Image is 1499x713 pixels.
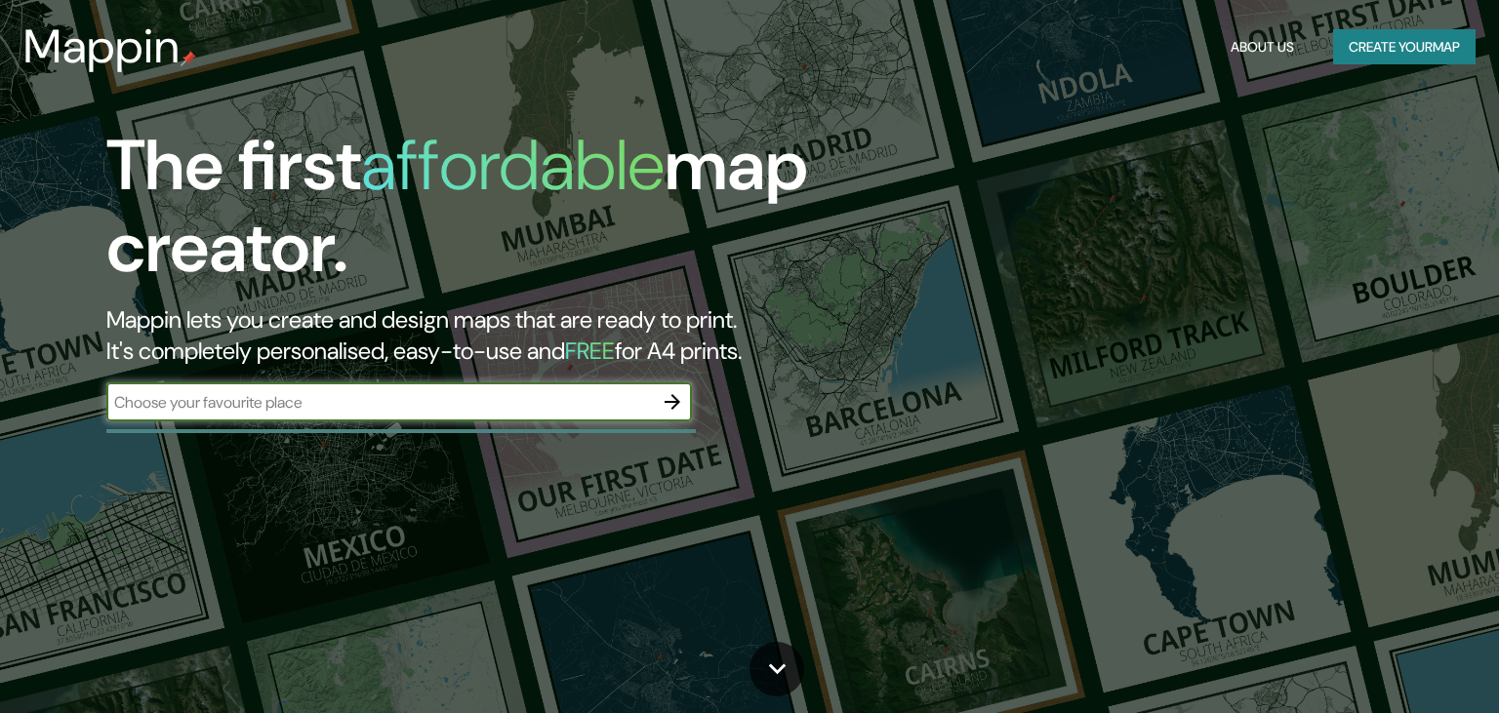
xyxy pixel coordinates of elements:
[181,51,196,66] img: mappin-pin
[106,125,856,304] h1: The first map creator.
[23,20,181,74] h3: Mappin
[106,391,653,414] input: Choose your favourite place
[1325,637,1478,692] iframe: Help widget launcher
[106,304,856,367] h2: Mappin lets you create and design maps that are ready to print. It's completely personalised, eas...
[361,120,665,211] h1: affordable
[565,336,615,366] h5: FREE
[1333,29,1476,65] button: Create yourmap
[1223,29,1302,65] button: About Us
